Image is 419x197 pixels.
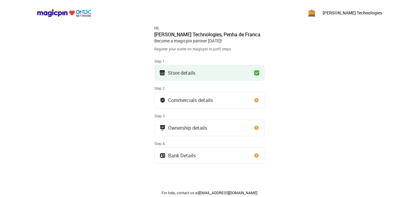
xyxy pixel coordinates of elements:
[253,125,259,131] img: clock_icon_new.67dbf243.svg
[154,86,265,91] div: Step 2
[37,9,91,17] img: ondc-logo-new-small.8a59708e.svg
[306,7,318,19] img: yWp1J4o78ZG4Ax07T6ExQ_AA4iF8LqMszmAzhtnHQPzAGvDVCgTskTVwVNNdH8J3QtyRcDgrfZxCIWOdwvMOokeN78el
[253,152,259,159] img: clock_icon_new.67dbf243.svg
[168,126,207,129] div: Ownership details
[160,125,166,131] img: commercials_icon.983f7837.svg
[154,31,265,38] div: [PERSON_NAME] Technologies , Penha de Franca
[254,70,260,76] img: checkbox_green.749048da.svg
[154,113,265,118] div: Step 3
[168,99,213,102] div: Commercials details
[154,25,265,44] div: Hi, Become a magicpin partner [DATE]!
[154,141,265,146] div: Step 4
[160,97,166,103] img: bank_details_tick.fdc3558c.svg
[154,190,265,195] div: For help, contact us at
[198,190,257,195] a: [EMAIL_ADDRESS][DOMAIN_NAME]
[154,65,265,81] button: Store details
[160,152,166,159] img: ownership_icon.37569ceb.svg
[253,97,259,103] img: clock_icon_new.67dbf243.svg
[168,71,195,74] div: Store details
[154,147,265,164] button: Bank Details
[154,46,265,52] div: Register your outlet on magicpin in just 5 steps
[159,70,165,76] img: storeIcon.9b1f7264.svg
[154,120,265,136] button: Ownership details
[154,59,265,64] div: Step 1
[323,10,382,16] p: [PERSON_NAME] Technologies
[154,92,265,108] button: Commercials details
[168,154,196,157] div: Bank Details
